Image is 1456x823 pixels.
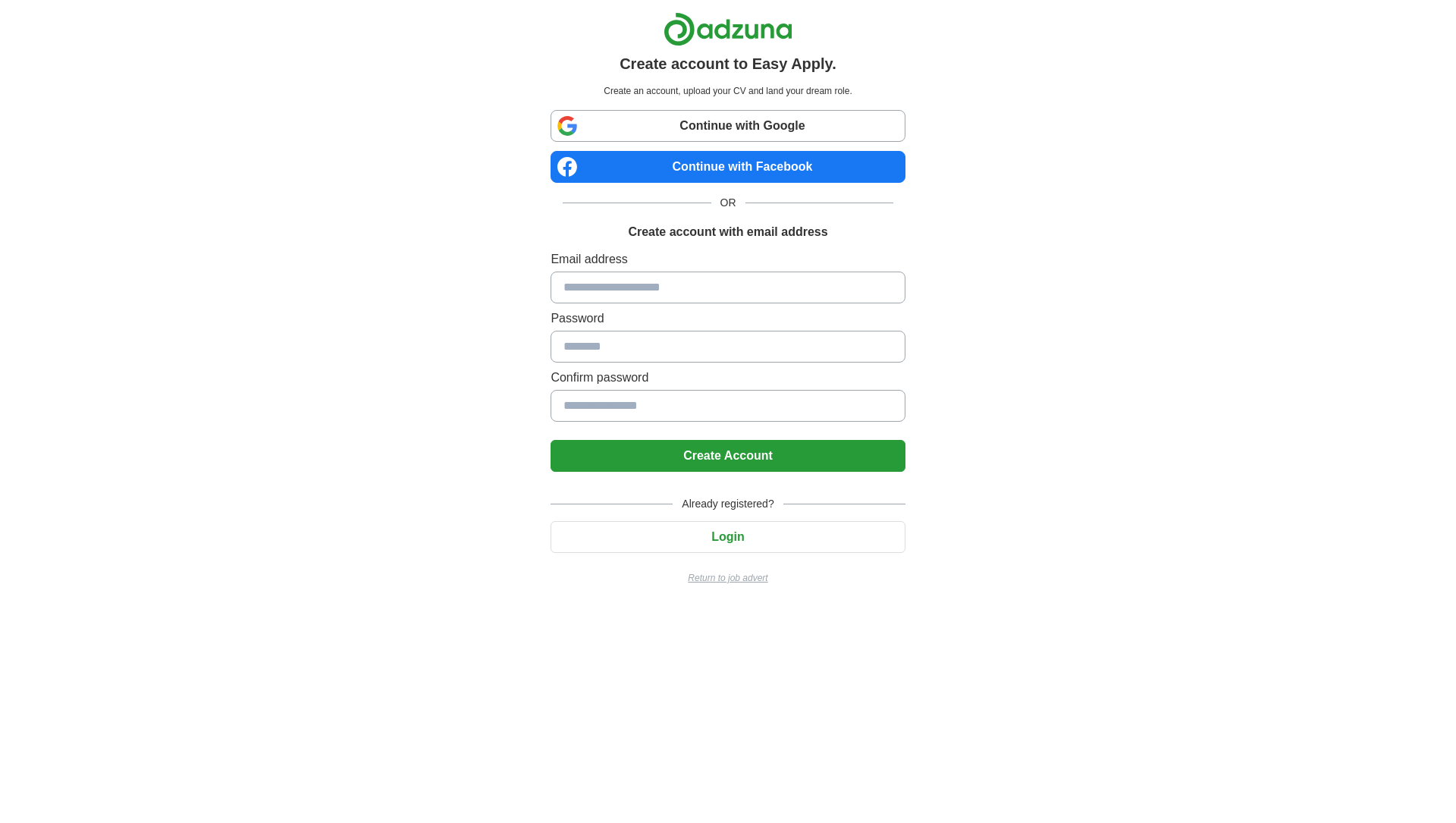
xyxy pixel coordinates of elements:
p: Create an account, upload your CV and land your dream role. [554,84,902,98]
span: Already registered? [673,496,783,512]
img: Adzuna logo [664,12,792,46]
h1: Create account with email address [628,223,827,241]
button: Create Account [551,440,905,472]
button: Login [551,521,905,553]
span: OR [711,195,745,211]
a: Continue with Facebook [551,151,905,183]
a: Login [551,530,905,543]
label: Confirm password [551,369,905,387]
h1: Create account to Easy Apply. [620,52,836,75]
a: Return to job advert [551,571,905,585]
label: Email address [551,250,905,269]
label: Password [551,309,905,328]
a: Continue with Google [551,110,905,142]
